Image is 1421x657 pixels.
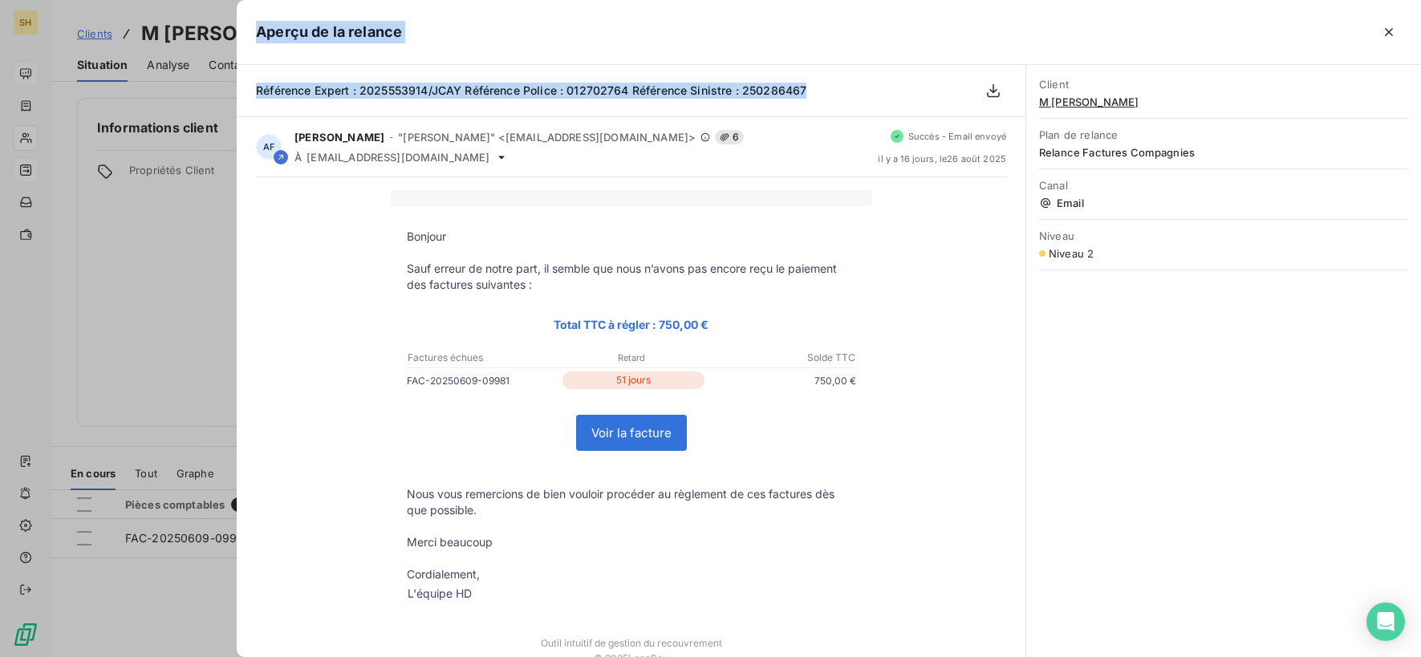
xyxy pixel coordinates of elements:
span: [PERSON_NAME] [294,131,384,144]
span: - [389,132,393,142]
p: Merci beaucoup [407,534,856,550]
p: Solde TTC [707,351,855,365]
span: À [294,151,302,164]
p: 51 jours [562,371,704,389]
a: Voir la facture [577,416,686,450]
span: Succès - Email envoyé [908,132,1006,141]
p: Nous vous remercions de bien vouloir procéder au règlement de ces factures dès que possible. [407,486,856,518]
span: Niveau [1039,229,1408,242]
span: Référence Expert : 2025553914/JCAY Référence Police : 012702764 Référence Sinistre : 250286467 [256,83,806,97]
span: Email [1039,197,1408,209]
span: M [PERSON_NAME] [1039,95,1408,108]
span: Niveau 2 [1049,247,1094,260]
span: "[PERSON_NAME]" <[EMAIL_ADDRESS][DOMAIN_NAME]> [398,131,696,144]
p: Bonjour [407,229,856,245]
span: il y a 16 jours , le 26 août 2025 [878,154,1006,164]
p: Factures échues [408,351,556,365]
span: [EMAIL_ADDRESS][DOMAIN_NAME] [307,151,489,164]
p: Cordialement, [407,566,856,582]
p: Retard [557,351,705,365]
p: FAC-20250609-09981 [407,372,559,389]
div: Open Intercom Messenger [1366,602,1405,641]
h5: Aperçu de la relance [256,21,402,43]
span: Canal [1039,179,1408,192]
span: 6 [715,130,744,144]
p: Sauf erreur de notre part, il semble que nous n’avons pas encore reçu le paiement des factures su... [407,261,856,293]
div: L'équipe HD [408,586,472,602]
p: 750,00 € [708,372,856,389]
span: Plan de relance [1039,128,1408,141]
span: Relance Factures Compagnies [1039,146,1408,159]
div: AF [256,134,282,160]
td: Outil intuitif de gestion du recouvrement [391,621,872,649]
span: Client [1039,78,1408,91]
p: Total TTC à régler : 750,00 € [407,315,856,334]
